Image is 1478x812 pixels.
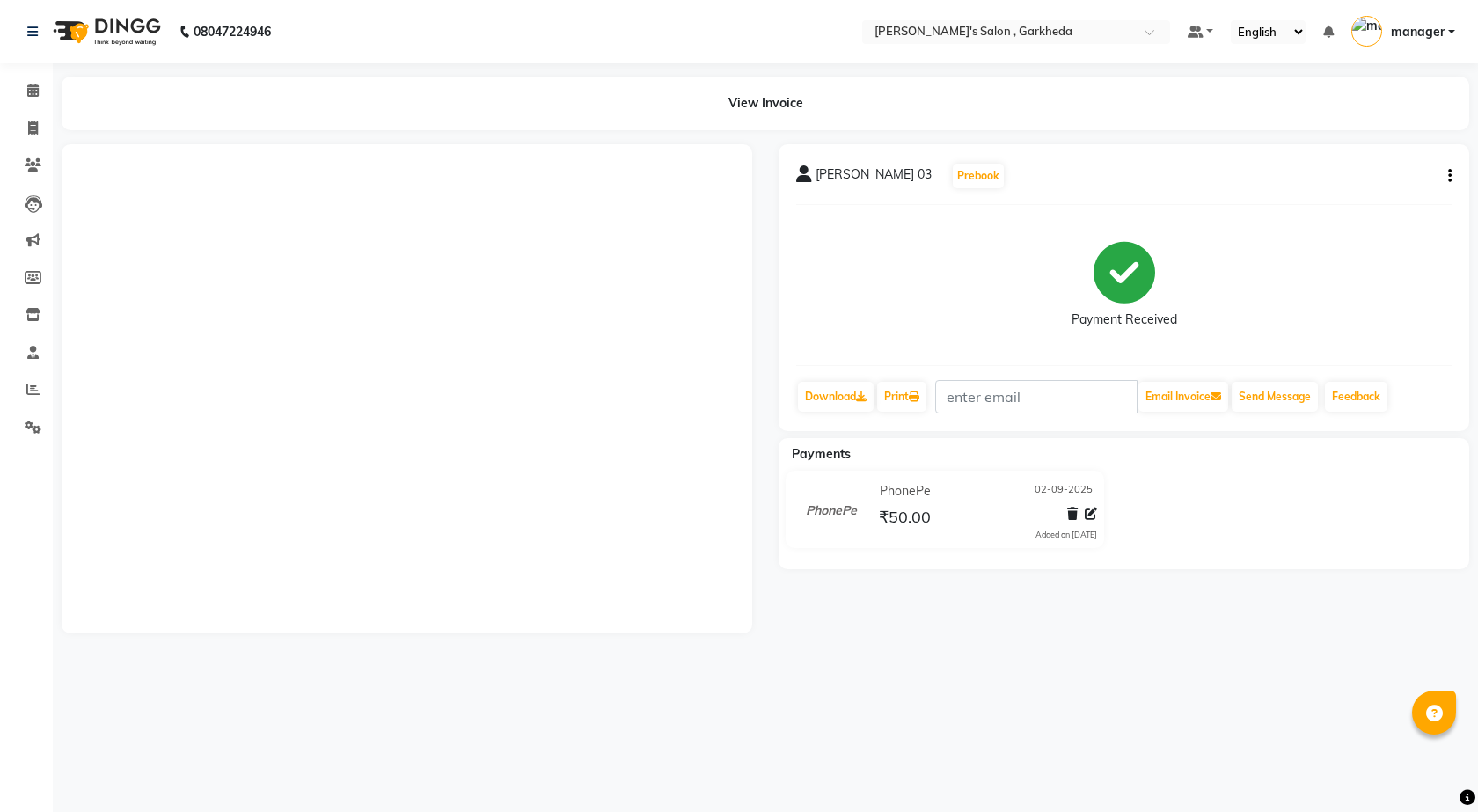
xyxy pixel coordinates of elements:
[45,7,165,56] img: logo
[1035,529,1097,541] div: Added on [DATE]
[877,382,926,412] a: Print
[1325,382,1387,412] a: Feedback
[880,482,931,501] span: PhonePe
[1232,382,1318,412] button: Send Message
[953,164,1004,188] button: Prebook
[1035,482,1093,501] span: 02-09-2025
[1391,23,1445,41] span: manager
[792,446,851,462] span: Payments
[798,382,874,412] a: Download
[1072,311,1177,329] div: Payment Received
[816,165,932,190] span: [PERSON_NAME] 03
[935,380,1138,413] input: enter email
[1138,382,1228,412] button: Email Invoice
[1351,16,1382,47] img: manager
[194,7,271,56] b: 08047224946
[62,77,1469,130] div: View Invoice
[1404,742,1460,794] iframe: chat widget
[879,507,931,531] span: ₹50.00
